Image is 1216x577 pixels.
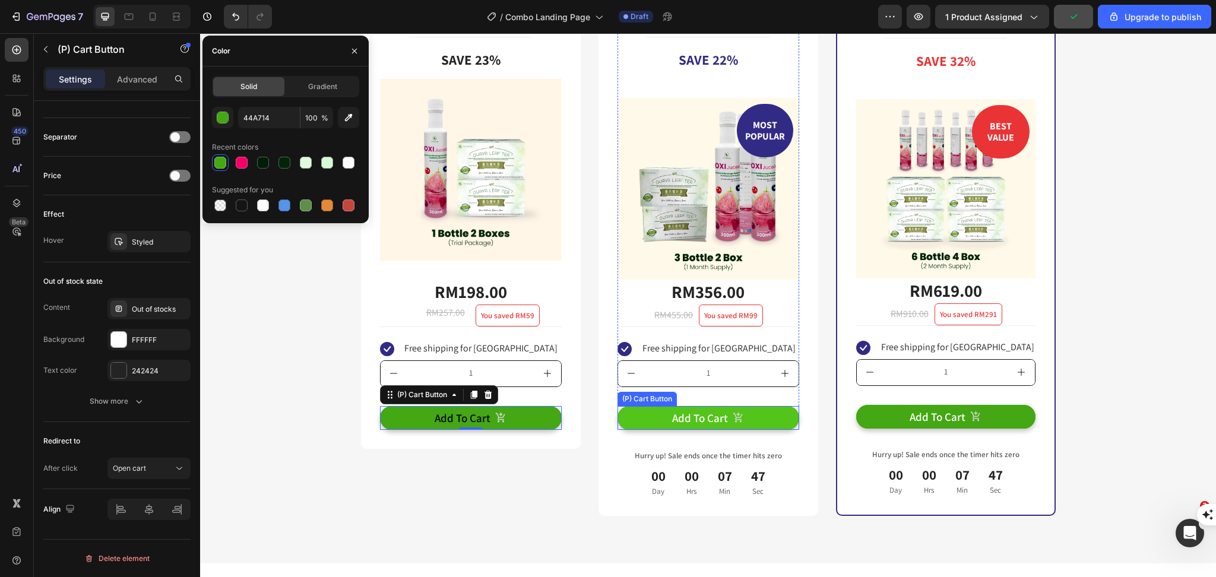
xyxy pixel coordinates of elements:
[707,10,785,47] pre: Save 32%
[43,436,80,446] div: Redirect to
[43,463,78,474] div: After click
[212,185,273,195] div: Suggested for you
[235,378,290,392] p: Add To Cart
[656,372,835,396] button: Add To Cart
[657,416,834,427] p: Hurry up! Sale ends once the timer hits zero
[240,81,257,92] span: Solid
[43,549,191,568] button: Delete element
[43,502,77,518] div: Align
[442,307,596,324] p: Free shipping for [GEOGRAPHIC_DATA]
[453,274,494,290] div: RM455.00
[43,365,77,376] div: Text color
[78,9,83,24] p: 7
[505,11,590,23] span: Combo Landing Page
[755,433,769,451] div: 07
[545,86,585,109] p: MOST POPULAR
[43,235,64,246] div: Hover
[683,326,808,352] input: quantity
[689,451,703,463] p: Day
[445,328,572,353] input: quantity
[935,5,1049,28] button: 1 product assigned
[484,435,499,452] div: 00
[499,272,562,293] pre: You saved RM99
[11,126,28,136] div: 450
[518,452,532,464] p: Min
[689,272,730,289] div: RM910.00
[212,46,230,56] div: Color
[58,42,159,56] p: (P) Cart Button
[417,65,599,246] img: gempages_502277445387289630-2e5d6e8a-9b94-401b-b7a9-03aacf26607f.webp
[419,417,598,429] p: Hurry up! Sale ends once the timer hits zero
[418,328,445,353] button: decrement
[235,378,290,392] div: Rich Text Editor. Editing area: main
[417,246,599,271] div: RM356.00
[43,170,61,181] div: Price
[518,435,532,452] div: 07
[233,246,308,271] div: RM198.00
[84,551,150,566] div: Delete element
[132,366,188,376] div: 242424
[43,132,77,142] div: Separator
[321,113,328,123] span: %
[722,433,736,451] div: 00
[43,334,84,345] div: Background
[195,356,249,367] div: (P) Cart Button
[224,5,272,28] div: Undo/Redo
[551,452,565,464] p: Sec
[90,395,145,407] div: Show more
[180,328,207,353] button: decrement
[59,73,92,85] p: Settings
[788,433,803,451] div: 47
[469,9,547,46] pre: Save 22%
[417,373,599,397] button: Add To Cart
[689,433,703,451] div: 00
[180,271,266,288] div: RM257.00
[656,66,835,245] img: gempages_502277445387289630-fad97fb2-d597-40fe-b336-9813a2289b29.webp
[43,276,103,287] div: Out of stock state
[43,391,191,412] button: Show more
[132,335,188,345] div: FFFFFF
[308,81,337,92] span: Gradient
[212,142,258,153] div: Recent colors
[472,378,528,392] div: Add To Cart
[755,451,769,463] p: Min
[43,302,70,313] div: Content
[788,451,803,463] p: Sec
[113,464,146,473] span: Open cart
[551,435,565,452] div: 47
[276,272,339,293] pre: You saved RM59
[631,11,648,22] span: Draft
[117,73,157,85] p: Advanced
[334,328,361,353] button: increment
[238,107,300,128] input: Eg: FFFFFF
[787,87,814,110] p: BEST VALUE
[710,376,765,391] div: Add To Cart
[204,307,357,324] p: Free shipping for [GEOGRAPHIC_DATA]
[500,11,503,23] span: /
[5,5,88,28] button: 7
[420,360,474,371] div: (P) Cart Button
[200,33,1216,577] iframe: Design area
[657,326,683,352] button: decrement
[107,458,191,479] button: Open cart
[9,217,28,227] div: Beta
[1176,519,1204,547] iframe: Intercom live chat
[180,373,362,397] button: Add To Cart
[808,326,835,352] button: increment
[207,328,334,353] input: quantity
[722,451,736,463] p: Hrs
[681,306,834,323] p: Free shipping for [GEOGRAPHIC_DATA]
[735,271,802,292] pre: You saved RM291
[656,245,835,270] div: RM619.00
[572,328,598,353] button: increment
[1098,5,1211,28] button: Upgrade to publish
[132,304,188,315] div: Out of stocks
[451,452,465,464] p: Day
[451,435,465,452] div: 00
[1108,11,1201,23] div: Upgrade to publish
[132,237,188,248] div: Styled
[945,11,1022,23] span: 1 product assigned
[43,209,64,220] div: Effect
